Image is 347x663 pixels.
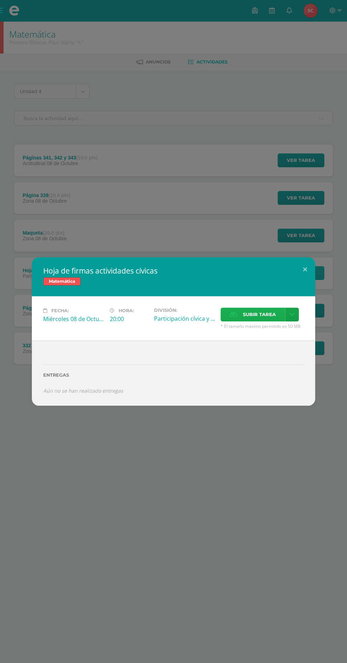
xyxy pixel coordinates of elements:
[43,372,304,378] label: Entregas
[43,315,104,323] div: Miércoles 08 de Octubre
[243,308,276,321] span: Subir tarea
[154,308,215,313] label: División:
[295,257,315,281] button: Close (Esc)
[154,315,215,322] div: Participación cívica y cultural
[119,308,134,313] span: Hora:
[43,387,123,394] i: Aún no se han realizado entregas
[110,315,148,323] div: 20:00
[51,308,69,313] span: Fecha:
[221,323,304,329] span: * El tamaño máximo permitido es 50 MB
[43,277,81,286] span: Matemática
[43,266,304,276] h2: Hoja de firmas actividades cívicas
